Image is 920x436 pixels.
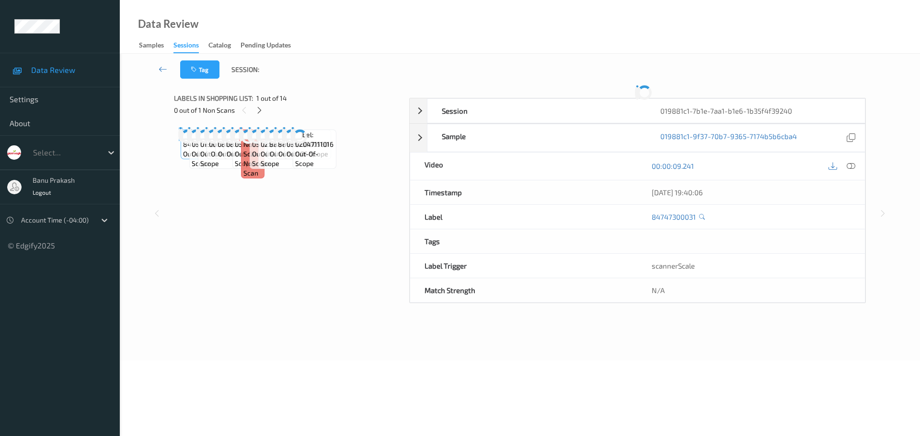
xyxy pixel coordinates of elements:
span: out-of-scope [211,149,253,159]
div: Catalog [208,40,231,52]
span: out-of-scope [252,149,290,168]
div: Session [427,99,646,123]
span: out-of-scope [218,149,260,159]
div: Label Trigger [410,254,638,278]
a: Pending Updates [241,39,300,52]
div: Sessions [173,40,199,53]
a: Sessions [173,39,208,53]
div: Session019881c1-7b1e-7aa1-b1e6-1b35f4f39240 [410,98,865,123]
span: out-of-scope [270,149,311,159]
div: Sample019881c1-9f37-70b7-9365-7174b5b6cba4 [410,124,865,152]
div: Tags [410,229,638,253]
span: 1 out of 14 [256,94,287,103]
span: Label: Non-Scan [243,130,262,159]
div: scannerScale [637,254,865,278]
div: 019881c1-7b1e-7aa1-b1e6-1b35f4f39240 [646,99,865,123]
span: Labels in shopping list: [174,94,253,103]
span: out-of-scope [278,149,320,159]
div: N/A [637,278,865,302]
div: Sample [427,124,646,152]
div: [DATE] 19:40:06 [652,188,851,197]
span: out-of-scope [287,149,328,159]
a: 84747300031 [652,212,696,222]
span: out-of-scope [295,149,333,168]
span: out-of-scope [235,149,273,168]
span: out-of-scope [200,149,241,168]
a: 019881c1-9f37-70b7-9365-7174b5b6cba4 [660,131,797,144]
div: Match Strength [410,278,638,302]
div: 0 out of 1 Non Scans [174,104,402,116]
span: Label: 02047111016 [295,130,333,149]
div: Timestamp [410,180,638,204]
button: Tag [180,60,219,79]
span: non-scan [243,159,262,178]
span: Session: [231,65,259,74]
a: Samples [139,39,173,52]
span: out-of-scope [192,149,230,168]
span: out-of-scope [183,149,225,159]
a: 00:00:09.241 [652,161,694,171]
div: Video [410,153,638,180]
a: Catalog [208,39,241,52]
div: Pending Updates [241,40,291,52]
span: out-of-scope [261,149,302,168]
div: Samples [139,40,164,52]
div: Label [410,205,638,229]
span: out-of-scope [227,149,268,159]
div: Data Review [138,19,198,29]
